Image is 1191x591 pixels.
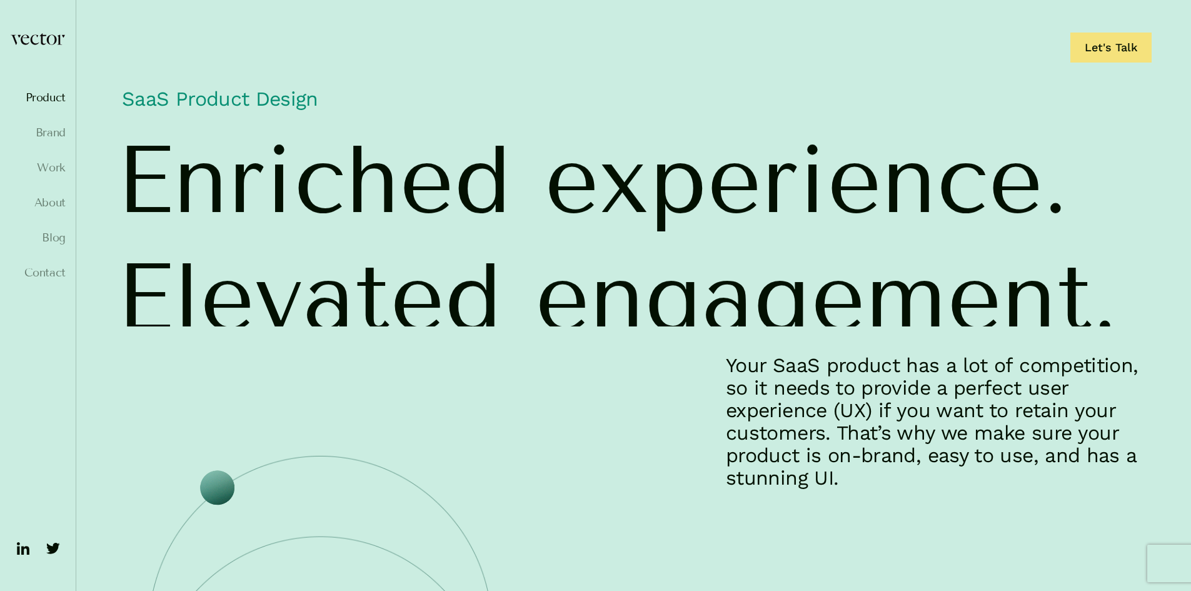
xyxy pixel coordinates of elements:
[10,126,66,139] a: Brand
[10,196,66,209] a: About
[1070,33,1152,63] a: Let's Talk
[10,266,66,279] a: Contact
[13,538,33,558] img: ico-linkedin
[726,354,1152,489] p: Your SaaS product has a lot of competition, so it needs to provide a perfect user experience (UX)...
[10,231,66,244] a: Blog
[116,133,511,228] span: Enriched
[10,91,66,104] a: Product
[10,161,66,174] a: Work
[116,250,502,345] span: Elevated
[535,250,1118,345] span: engagement.
[116,80,1152,124] h1: SaaS Product Design
[43,538,63,558] img: ico-twitter-fill
[545,133,1068,228] span: experience.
